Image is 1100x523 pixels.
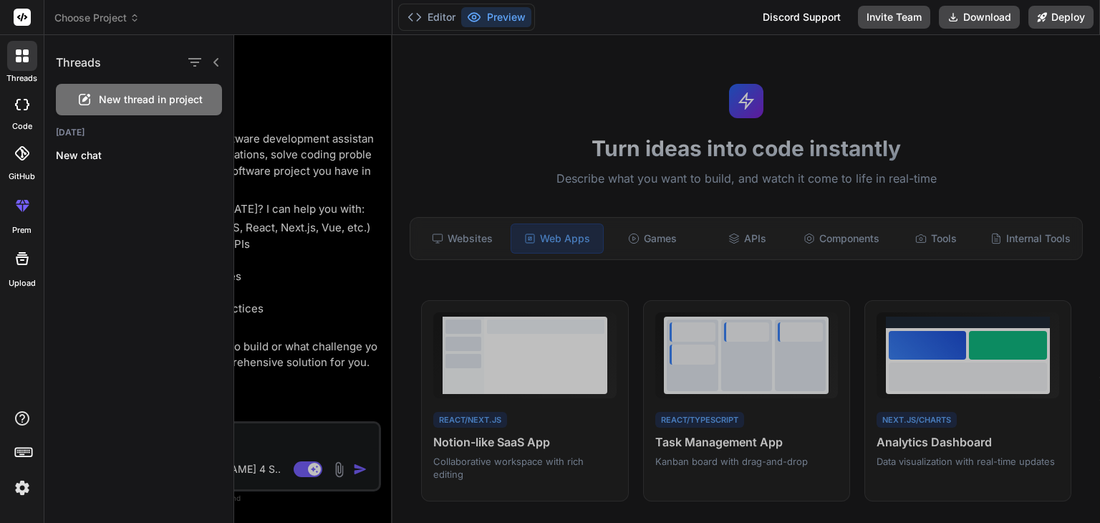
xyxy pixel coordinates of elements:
button: Deploy [1028,6,1094,29]
label: prem [12,224,32,236]
label: GitHub [9,171,35,183]
span: New thread in project [99,92,203,107]
h2: [DATE] [44,127,233,138]
p: New chat [56,148,233,163]
div: Discord Support [754,6,849,29]
span: Choose Project [54,11,140,25]
label: threads [6,72,37,85]
button: Download [939,6,1020,29]
button: Invite Team [858,6,930,29]
button: Editor [402,7,461,27]
label: Upload [9,277,36,289]
img: settings [10,476,34,500]
label: code [12,120,32,133]
button: Preview [461,7,531,27]
h1: Threads [56,54,101,71]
